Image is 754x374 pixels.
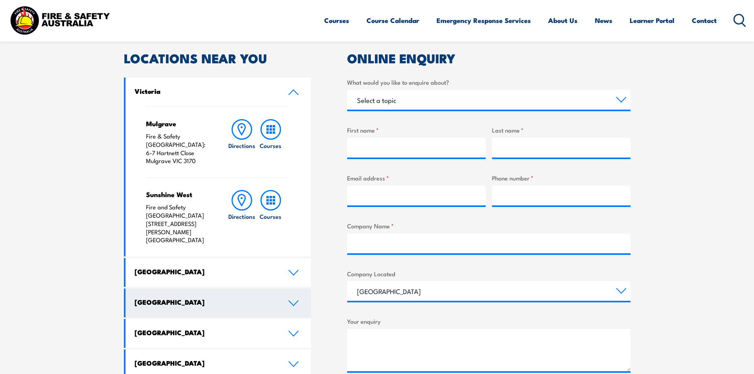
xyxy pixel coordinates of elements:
[692,10,717,31] a: Contact
[256,119,285,165] a: Courses
[228,190,256,244] a: Directions
[135,328,276,337] h4: [GEOGRAPHIC_DATA]
[146,132,212,165] p: Fire & Safety [GEOGRAPHIC_DATA]: 6-7 Hartnett Close Mulgrave VIC 3170
[135,298,276,306] h4: [GEOGRAPHIC_DATA]
[260,212,281,220] h6: Courses
[548,10,577,31] a: About Us
[630,10,674,31] a: Learner Portal
[367,10,419,31] a: Course Calendar
[135,267,276,276] h4: [GEOGRAPHIC_DATA]
[347,125,486,135] label: First name
[228,212,255,220] h6: Directions
[260,141,281,150] h6: Courses
[125,258,311,287] a: [GEOGRAPHIC_DATA]
[347,317,631,326] label: Your enquiry
[256,190,285,244] a: Courses
[125,319,311,348] a: [GEOGRAPHIC_DATA]
[146,119,212,128] h4: Mulgrave
[135,87,276,95] h4: Victoria
[595,10,612,31] a: News
[146,203,212,244] p: Fire and Safety [GEOGRAPHIC_DATA] [STREET_ADDRESS][PERSON_NAME] [GEOGRAPHIC_DATA]
[492,125,631,135] label: Last name
[347,78,631,87] label: What would you like to enquire about?
[125,78,311,106] a: Victoria
[228,119,256,165] a: Directions
[146,190,212,199] h4: Sunshine West
[124,52,311,63] h2: LOCATIONS NEAR YOU
[347,269,631,278] label: Company Located
[492,173,631,182] label: Phone number
[324,10,349,31] a: Courses
[347,173,486,182] label: Email address
[228,141,255,150] h6: Directions
[347,52,631,63] h2: ONLINE ENQUIRY
[125,289,311,317] a: [GEOGRAPHIC_DATA]
[437,10,531,31] a: Emergency Response Services
[347,221,631,230] label: Company Name
[135,359,276,367] h4: [GEOGRAPHIC_DATA]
